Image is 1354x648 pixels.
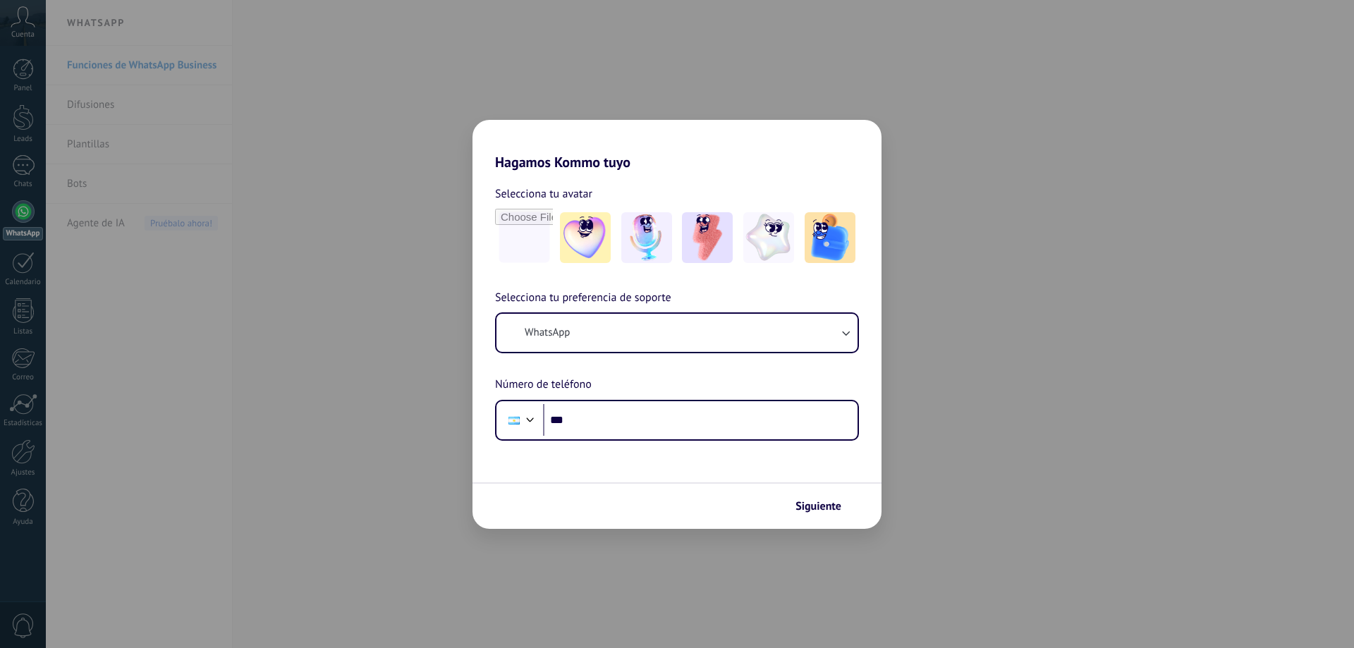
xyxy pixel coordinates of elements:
[495,376,592,394] span: Número de teléfono
[682,212,733,263] img: -3.jpeg
[495,185,592,203] span: Selecciona tu avatar
[789,494,860,518] button: Siguiente
[501,405,527,435] div: Argentina: + 54
[560,212,611,263] img: -1.jpeg
[496,314,858,352] button: WhatsApp
[495,289,671,307] span: Selecciona tu preferencia de soporte
[472,120,882,171] h2: Hagamos Kommo tuyo
[795,501,841,511] span: Siguiente
[743,212,794,263] img: -4.jpeg
[621,212,672,263] img: -2.jpeg
[525,326,570,340] span: WhatsApp
[805,212,855,263] img: -5.jpeg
